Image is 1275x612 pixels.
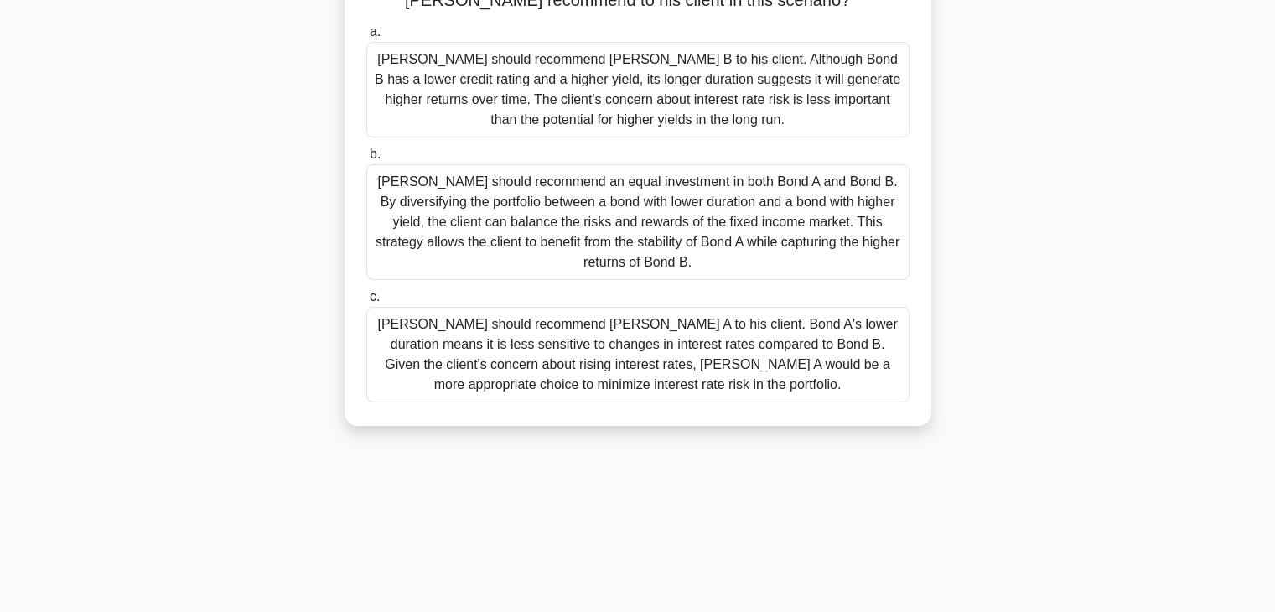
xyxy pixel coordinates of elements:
div: [PERSON_NAME] should recommend an equal investment in both Bond A and Bond B. By diversifying the... [366,164,910,280]
div: [PERSON_NAME] should recommend [PERSON_NAME] A to his client. Bond A's lower duration means it is... [366,307,910,402]
span: c. [370,289,380,303]
span: a. [370,24,381,39]
span: b. [370,147,381,161]
div: [PERSON_NAME] should recommend [PERSON_NAME] B to his client. Although Bond B has a lower credit ... [366,42,910,137]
